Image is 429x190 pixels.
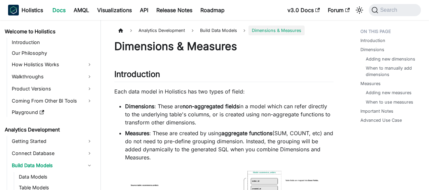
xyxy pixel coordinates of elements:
[360,117,402,123] a: Advanced Use Case
[17,172,95,182] a: Data Models
[360,108,393,114] a: Important Notes
[366,56,415,62] a: Adding new dimensions
[114,87,334,96] p: Each data model in Holistics has two types of field:
[8,5,19,15] img: Holistics
[93,5,136,15] a: Visualizations
[135,26,188,35] span: Analytics Development
[183,103,239,110] strong: non-aggregated fields
[152,5,196,15] a: Release Notes
[360,37,385,44] a: Introduction
[114,26,127,35] a: Home page
[125,129,334,161] li: : These are created by using (SUM, COUNT, etc) and do not need to pre-define grouping dimension. ...
[10,59,95,70] a: How Holistics Works
[125,102,334,126] li: : These are in a model which can refer directly to the underlying table's columns, or is created ...
[324,5,354,15] a: Forum
[10,148,95,159] a: Connect Database
[114,69,334,82] h2: Introduction
[366,89,412,96] a: Adding new measures
[114,26,334,35] nav: Breadcrumbs
[222,130,272,137] strong: aggregate functions
[136,5,152,15] a: API
[283,5,324,15] a: v3.0 Docs
[48,5,70,15] a: Docs
[248,26,305,35] span: Dimensions & Measures
[10,108,95,117] a: Playground
[196,5,229,15] a: Roadmap
[10,83,95,94] a: Product Versions
[3,125,95,135] a: Analytics Development
[366,99,413,105] a: When to use measures
[378,7,401,13] span: Search
[8,5,43,15] a: HolisticsHolisticsHolistics
[3,27,95,36] a: Welcome to Holistics
[366,65,416,78] a: When to manually add dimensions
[10,96,95,106] a: Coming From Other BI Tools
[354,5,365,15] button: Switch between dark and light mode (currently system mode)
[10,71,95,82] a: Walkthroughs
[360,46,384,53] a: Dimensions
[369,4,421,16] button: Search (Command+K)
[197,26,240,35] span: Build Data Models
[10,48,95,58] a: Our Philosophy
[10,160,95,171] a: Build Data Models
[360,80,381,87] a: Measures
[10,38,95,47] a: Introduction
[125,130,149,137] strong: Measures
[114,40,334,53] h1: Dimensions & Measures
[125,103,154,110] strong: Dimensions
[10,136,95,147] a: Getting Started
[22,6,43,14] b: Holistics
[70,5,93,15] a: AMQL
